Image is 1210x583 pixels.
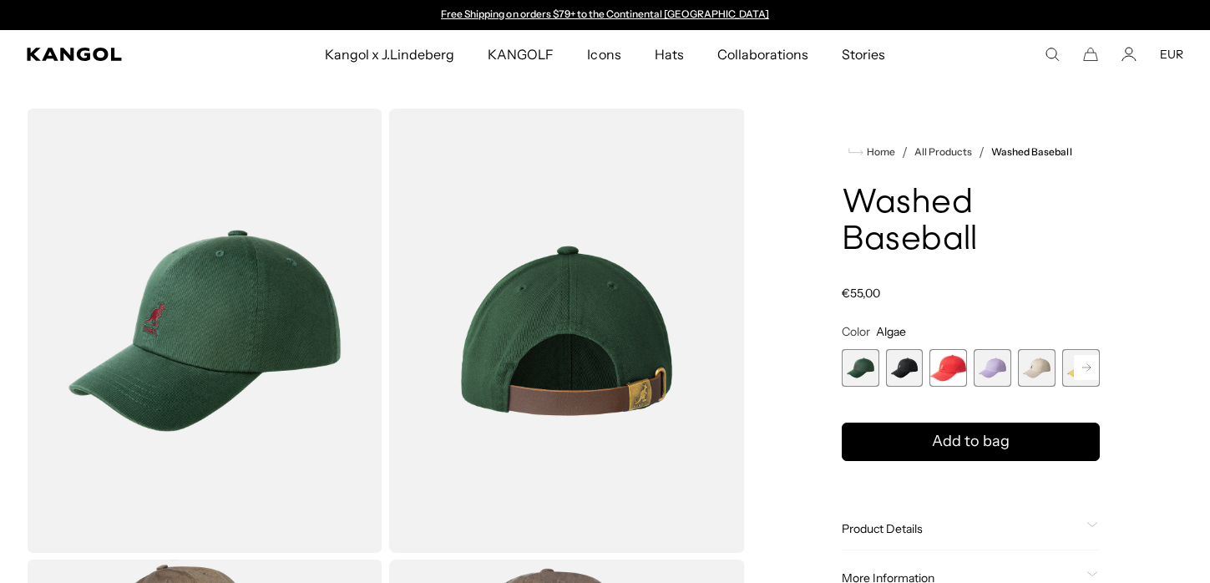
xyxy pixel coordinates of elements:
[929,349,967,387] div: 3 of 14
[842,30,885,79] span: Stories
[433,8,777,22] div: Announcement
[974,349,1011,387] div: 4 of 14
[974,349,1011,387] label: Iced Lilac
[848,144,895,160] a: Home
[717,30,808,79] span: Collaborations
[1018,349,1056,387] div: 5 of 14
[914,146,972,158] a: All Products
[842,349,879,387] div: 1 of 14
[991,146,1071,158] a: Washed Baseball
[325,30,455,79] span: Kangol x J.Lindeberg
[842,324,870,339] span: Color
[1160,47,1183,62] button: EUR
[27,109,382,553] img: color-algae
[842,423,1100,461] button: Add to bag
[1062,349,1100,387] label: Lemon Sorbet
[825,30,902,79] a: Stories
[842,286,880,301] span: €55,00
[886,349,924,387] label: Black
[587,30,620,79] span: Icons
[842,185,1100,259] h1: Washed Baseball
[895,142,908,162] li: /
[570,30,637,79] a: Icons
[433,8,777,22] div: 1 of 2
[433,8,777,22] slideshow-component: Announcement bar
[471,30,570,79] a: KANGOLF
[842,142,1100,162] nav: breadcrumbs
[886,349,924,387] div: 2 of 14
[863,146,895,158] span: Home
[1083,47,1098,62] button: Cart
[638,30,701,79] a: Hats
[701,30,825,79] a: Collaborations
[1018,349,1056,387] label: Khaki
[1062,349,1100,387] div: 6 of 14
[441,8,769,20] a: Free Shipping on orders $79+ to the Continental [GEOGRAPHIC_DATA]
[389,109,745,553] img: color-algae
[972,142,985,162] li: /
[842,349,879,387] label: Algae
[876,324,906,339] span: Algae
[308,30,472,79] a: Kangol x J.Lindeberg
[932,430,1010,453] span: Add to bag
[929,349,967,387] label: Cherry Glow
[27,48,214,61] a: Kangol
[488,30,554,79] span: KANGOLF
[1121,47,1137,62] a: Account
[842,521,1080,536] span: Product Details
[1045,47,1060,62] summary: Search here
[655,30,684,79] span: Hats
